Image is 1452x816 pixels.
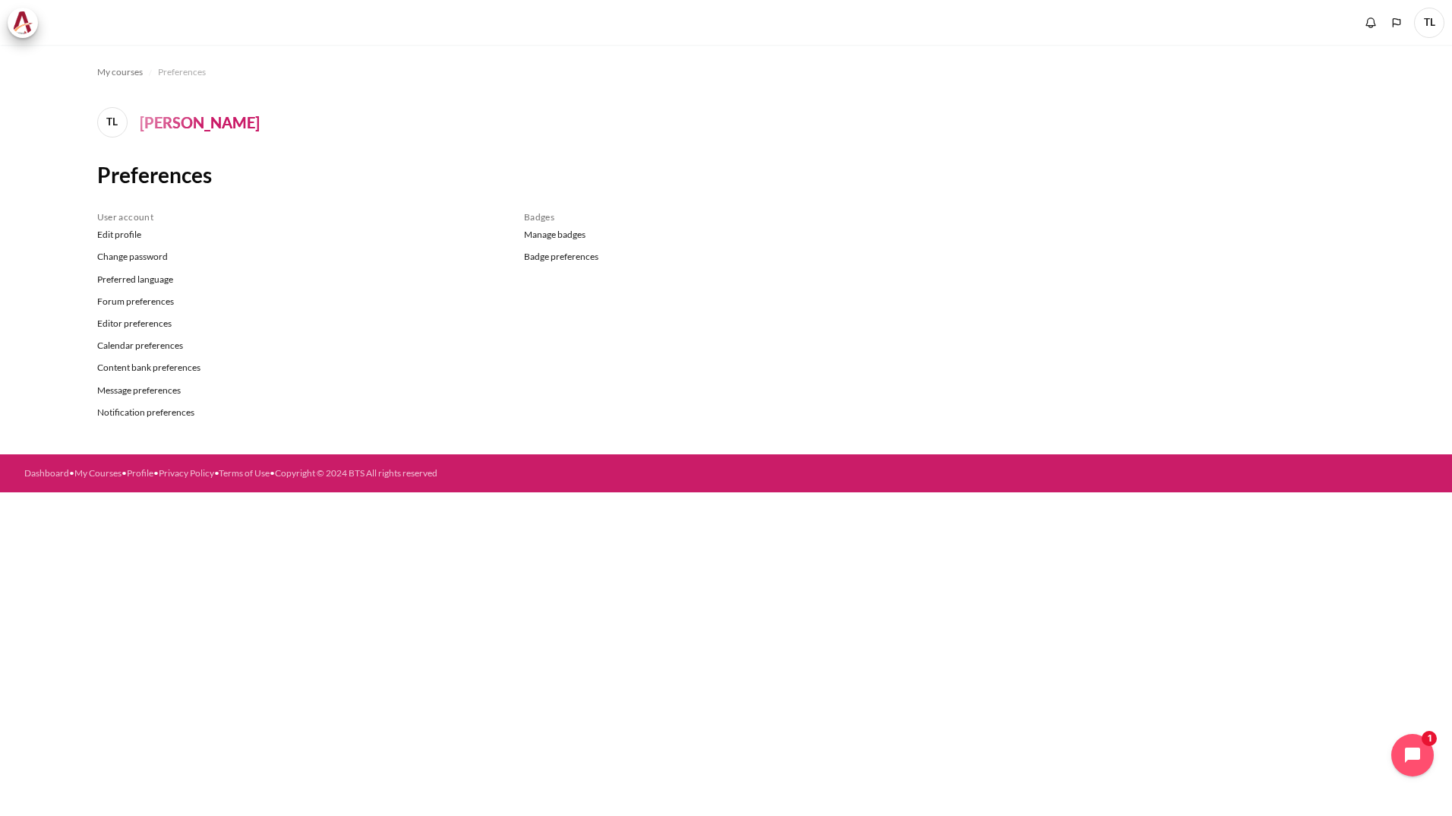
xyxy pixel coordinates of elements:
a: Profile [127,467,153,479]
div: Show notification window with no new notifications [1359,11,1382,34]
span: Preferences [158,65,206,79]
a: Notification preferences [97,401,501,419]
a: Edit profile [97,224,501,246]
h4: Badges [524,211,928,223]
span: TL [97,107,128,138]
a: User menu [1414,8,1444,38]
a: Privacy Policy [159,467,214,479]
a: TL [97,107,134,138]
span: TL [1414,8,1444,38]
a: My Courses [74,467,122,479]
a: Calendar preferences [97,335,501,357]
a: Architeck Architeck [8,8,46,38]
span: My courses [97,65,143,79]
a: Copyright © 2024 BTS All rights reserved [275,467,437,479]
a: Preferred language [97,268,501,290]
h4: [PERSON_NAME] [140,111,260,134]
a: Preferences [158,63,206,81]
a: Change password [97,246,501,268]
a: Forum preferences [97,290,501,312]
h4: User account [97,211,501,223]
nav: Navigation bar [97,60,1356,84]
a: Message preferences [97,379,501,401]
button: Languages [1385,11,1408,34]
a: My courses [97,63,143,81]
a: Editor preferences [97,312,501,334]
a: Dashboard [24,467,69,479]
h2: Preferences [97,161,1356,188]
a: Badge preferences [524,246,928,264]
img: Architeck [12,11,33,34]
div: • • • • • [24,467,813,480]
a: Terms of Use [219,467,270,479]
a: Content bank preferences [97,357,501,379]
a: Manage badges [524,224,928,246]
